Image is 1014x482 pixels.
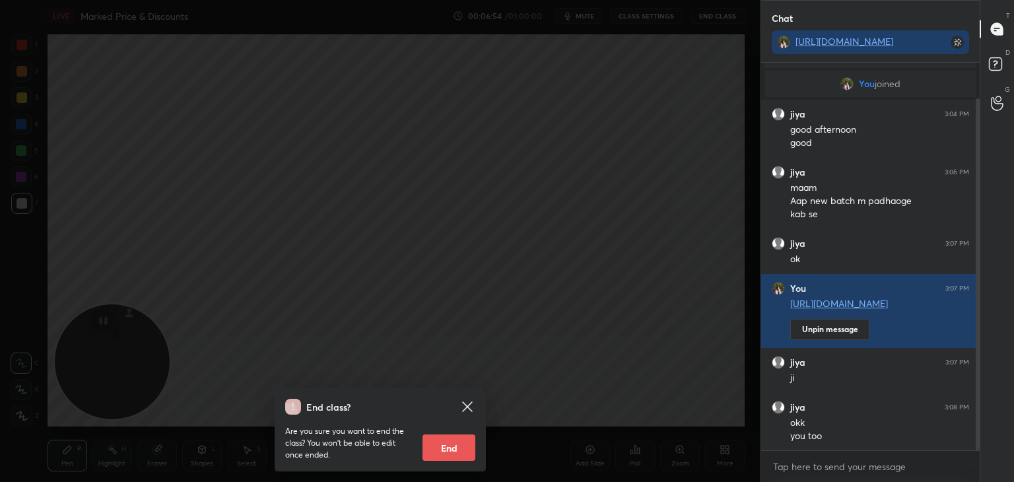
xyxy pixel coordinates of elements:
[790,283,806,294] h6: You
[945,110,969,118] div: 3:04 PM
[772,237,785,250] img: default.png
[790,108,805,120] h6: jiya
[772,166,785,179] img: default.png
[790,417,969,430] div: okk
[945,240,969,248] div: 3:07 PM
[772,108,785,121] img: default.png
[875,79,900,89] span: joined
[761,1,803,36] p: Chat
[945,168,969,176] div: 3:06 PM
[772,356,785,369] img: default.png
[790,319,869,340] button: Unpin message
[790,297,888,310] a: [URL][DOMAIN_NAME]
[306,400,351,414] h4: End class?
[790,238,805,250] h6: jiya
[1005,48,1010,57] p: D
[285,425,412,461] p: Are you sure you want to end the class? You won’t be able to edit once ended.
[790,357,805,368] h6: jiya
[1006,11,1010,20] p: T
[790,137,969,150] div: good
[790,166,805,178] h6: jiya
[772,401,785,414] img: default.png
[790,182,969,195] div: maam
[790,430,969,443] div: you too
[945,359,969,366] div: 3:07 PM
[840,77,854,90] img: d32a3653a59a4f6dbabcf5fd46e7bda8.jpg
[945,285,969,293] div: 3:07 PM
[422,434,475,461] button: End
[772,282,785,295] img: d32a3653a59a4f6dbabcf5fd46e7bda8.jpg
[790,253,969,266] div: ok
[790,123,969,137] div: good afternoon
[790,195,969,208] div: Aap new batch m padhaoge
[790,401,805,413] h6: jiya
[790,372,969,385] div: ji
[795,35,893,48] a: [URL][DOMAIN_NAME]
[1005,85,1010,94] p: G
[790,208,969,221] div: kab se
[777,36,790,49] img: d32a3653a59a4f6dbabcf5fd46e7bda8.jpg
[859,79,875,89] span: You
[945,403,969,411] div: 3:08 PM
[761,63,980,451] div: grid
